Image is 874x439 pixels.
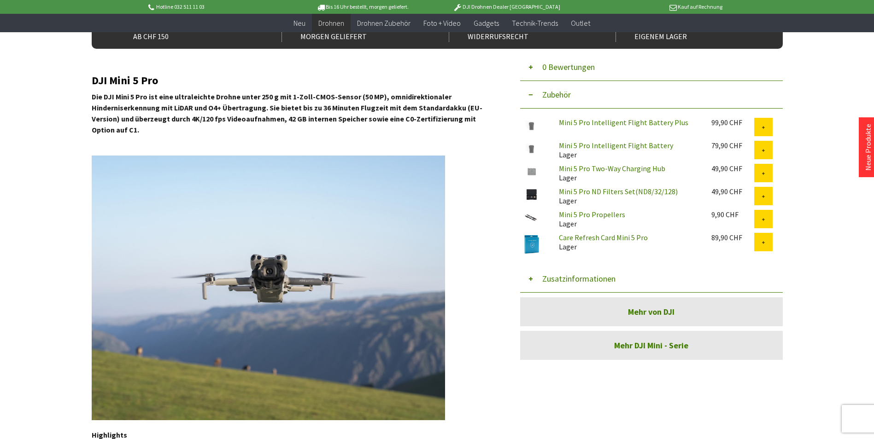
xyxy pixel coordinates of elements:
span: Gadgets [474,18,499,28]
img: Mini 5 Pro Intelligent Flight Battery [520,141,543,156]
img: Mini 5 Pro Two-Way Charging Hub [520,164,543,179]
a: Gadgets [467,14,505,33]
a: Neue Produkte [863,124,873,171]
div: 99,90 CHF [711,118,754,127]
a: Drohnen Zubehör [351,14,417,33]
p: Hotline 032 511 11 03 [147,1,291,12]
img: In-Flight-4-1 [92,156,445,420]
a: Mini 5 Pro ND Filters Set(ND8/32/128) [559,187,678,196]
a: Mehr von DJI [520,297,783,326]
div: Lager [551,233,704,251]
div: Lager [551,187,704,205]
div: 89,90 CHF [711,233,754,242]
img: Mini 5 Pro ND Filters Set(ND8/32/128) [520,187,543,202]
div: 9,90 CHF [711,210,754,219]
a: Drohnen [312,14,351,33]
button: Zusatzinformationen [520,265,783,293]
a: Mini 5 Pro Two-Way Charging Hub [559,164,665,173]
img: Mini 5 Pro Intelligent Flight Battery Plus [520,118,543,133]
a: Mini 5 Pro Intelligent Flight Battery Plus [559,118,688,127]
img: Care Refresh Card Mini 5 Pro [520,233,543,256]
h2: DJI Mini 5 Pro [92,75,493,87]
div: Lager [551,141,704,159]
a: Care Refresh Card Mini 5 Pro [559,233,648,242]
span: Drohnen [318,18,344,28]
strong: Die DJI Mini 5 Pro ist eine ultraleichte Drohne unter 250 g mit 1-Zoll-CMOS-Sensor (50 MP), omnid... [92,92,482,134]
a: Mini 5 Pro Propellers [559,210,625,219]
span: Neu [293,18,305,28]
a: Mini 5 Pro Intelligent Flight Battery [559,141,673,150]
a: Technik-Trends [505,14,564,33]
button: 0 Bewertungen [520,53,783,81]
a: Outlet [564,14,597,33]
div: 79,90 CHF [711,141,754,150]
div: Lager [551,210,704,228]
span: Drohnen Zubehör [357,18,411,28]
a: Neu [287,14,312,33]
a: Foto + Video [417,14,467,33]
p: Bis 16 Uhr bestellt, morgen geliefert. [291,1,434,12]
div: Lager [551,164,704,182]
div: 49,90 CHF [711,187,754,196]
img: Mini 5 Pro Propellers [520,210,543,225]
p: DJI Drohnen Dealer [GEOGRAPHIC_DATA] [434,1,578,12]
div: 49,90 CHF [711,164,754,173]
button: Zubehör [520,81,783,109]
a: Mehr DJI Mini - Serie [520,331,783,360]
span: Technik-Trends [512,18,558,28]
span: Foto + Video [423,18,461,28]
span: Outlet [571,18,590,28]
p: Kauf auf Rechnung [579,1,722,12]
